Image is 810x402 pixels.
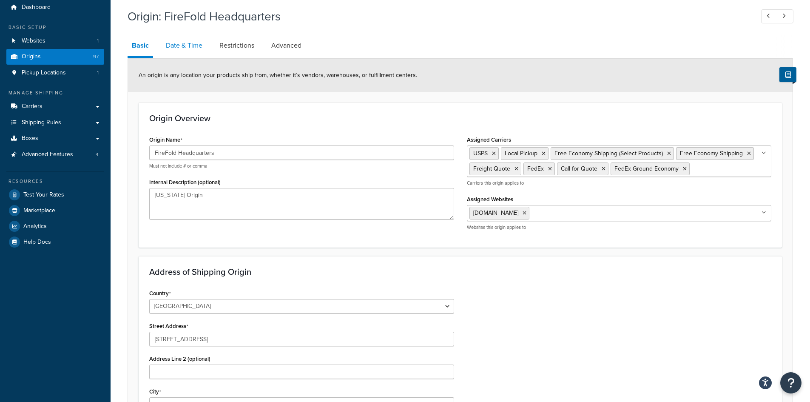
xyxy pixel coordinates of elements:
span: Test Your Rates [23,191,64,199]
a: Date & Time [162,35,207,56]
textarea: [US_STATE] Origin [149,188,454,220]
li: Origins [6,49,104,65]
label: Internal Description (optional) [149,179,221,185]
span: Boxes [22,135,38,142]
a: Websites1 [6,33,104,49]
label: Origin Name [149,137,182,143]
p: Carriers this origin applies to [467,180,772,186]
span: Advanced Features [22,151,73,158]
a: Shipping Rules [6,115,104,131]
label: City [149,388,161,395]
a: Marketplace [6,203,104,218]
span: [DOMAIN_NAME] [473,208,518,217]
a: Test Your Rates [6,187,104,202]
button: Show Help Docs [779,67,796,82]
div: Manage Shipping [6,89,104,97]
h1: Origin: FireFold Headquarters [128,8,745,25]
span: 1 [97,69,99,77]
span: 4 [96,151,99,158]
span: Shipping Rules [22,119,61,126]
span: Local Pickup [505,149,537,158]
a: Origins97 [6,49,104,65]
div: Resources [6,178,104,185]
span: Carriers [22,103,43,110]
span: USPS [473,149,488,158]
label: Address Line 2 (optional) [149,356,210,362]
span: FedEx [527,164,544,173]
a: Boxes [6,131,104,146]
h3: Origin Overview [149,114,771,123]
li: Websites [6,33,104,49]
button: Open Resource Center [780,372,801,393]
span: Freight Quote [473,164,510,173]
span: FedEx Ground Economy [614,164,679,173]
span: Call for Quote [561,164,597,173]
p: Websites this origin applies to [467,224,772,231]
a: Pickup Locations1 [6,65,104,81]
span: Pickup Locations [22,69,66,77]
a: Analytics [6,219,104,234]
span: Help Docs [23,239,51,246]
span: Origins [22,53,41,60]
a: Help Docs [6,234,104,250]
span: Dashboard [22,4,51,11]
li: Pickup Locations [6,65,104,81]
label: Assigned Carriers [467,137,511,143]
a: Advanced Features4 [6,147,104,163]
span: 1 [97,37,99,45]
div: Basic Setup [6,24,104,31]
a: Carriers [6,99,104,114]
a: Advanced [267,35,306,56]
span: Free Economy Shipping [680,149,743,158]
a: Next Record [777,9,793,23]
a: Restrictions [215,35,259,56]
li: Advanced Features [6,147,104,163]
p: Must not include # or comma [149,163,454,169]
span: Analytics [23,223,47,230]
span: An origin is any location your products ship from, whether it’s vendors, warehouses, or fulfillme... [139,71,417,80]
span: Marketplace [23,207,55,214]
label: Street Address [149,323,188,330]
label: Country [149,290,171,297]
span: Websites [22,37,45,45]
span: Free Economy Shipping (Select Products) [554,149,663,158]
a: Previous Record [761,9,778,23]
a: Basic [128,35,153,58]
h3: Address of Shipping Origin [149,267,771,277]
label: Assigned Websites [467,196,513,202]
span: 97 [93,53,99,60]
